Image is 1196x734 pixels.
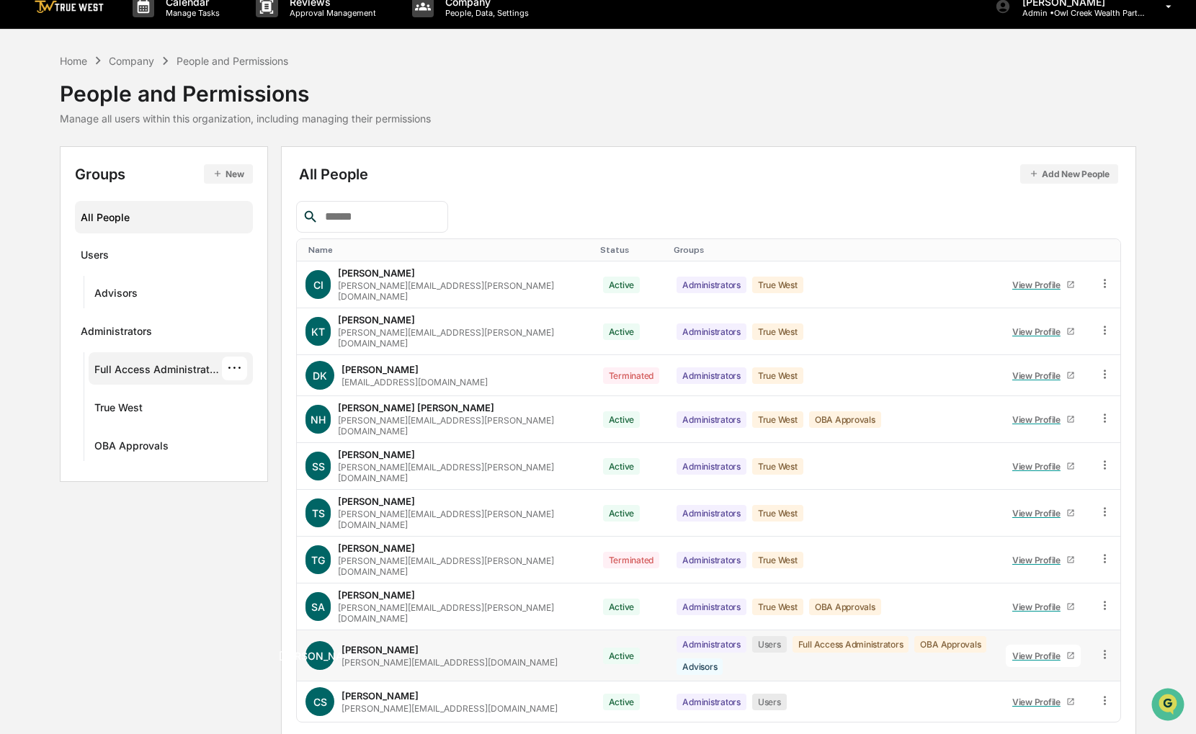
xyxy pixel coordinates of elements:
[222,357,247,380] div: ···
[1006,549,1081,571] a: View Profile
[120,195,125,207] span: •
[752,458,803,475] div: True West
[752,277,803,293] div: True West
[311,326,325,338] span: KT
[677,277,746,293] div: Administrators
[311,601,325,613] span: SA
[1006,645,1081,667] a: View Profile
[313,696,327,708] span: CS
[677,367,746,384] div: Administrators
[1006,408,1081,431] a: View Profile
[308,245,588,255] div: Toggle SortBy
[81,205,247,229] div: All People
[1006,321,1081,343] a: View Profile
[204,164,252,184] button: New
[677,505,746,522] div: Administrators
[1150,686,1189,725] iframe: Open customer support
[752,411,803,428] div: True West
[94,439,169,457] div: OBA Approvals
[9,277,97,303] a: 🔎Data Lookup
[752,599,803,615] div: True West
[338,542,415,554] div: [PERSON_NAME]
[1020,164,1118,184] button: Add New People
[1006,274,1081,296] a: View Profile
[338,509,586,530] div: [PERSON_NAME][EMAIL_ADDRESS][PERSON_NAME][DOMAIN_NAME]
[75,164,253,184] div: Groups
[311,554,325,566] span: TG
[81,249,109,266] div: Users
[1012,414,1066,425] div: View Profile
[1006,502,1081,524] a: View Profile
[603,505,641,522] div: Active
[809,599,881,615] div: OBA Approvals
[1012,326,1066,337] div: View Profile
[94,401,143,419] div: True West
[603,367,660,384] div: Terminated
[338,415,586,437] div: [PERSON_NAME][EMAIL_ADDRESS][PERSON_NAME][DOMAIN_NAME]
[14,256,26,268] div: 🖐️
[338,280,586,302] div: [PERSON_NAME][EMAIL_ADDRESS][PERSON_NAME][DOMAIN_NAME]
[94,363,222,380] div: Full Access Administrators
[30,109,56,135] img: 8933085812038_c878075ebb4cc5468115_72.jpg
[299,164,1118,184] div: All People
[313,279,323,291] span: CI
[1006,596,1081,618] a: View Profile
[154,8,227,18] p: Manage Tasks
[1012,697,1066,707] div: View Profile
[1012,601,1066,612] div: View Profile
[752,367,803,384] div: True West
[338,462,586,483] div: [PERSON_NAME][EMAIL_ADDRESS][PERSON_NAME][DOMAIN_NAME]
[29,282,91,297] span: Data Lookup
[104,256,116,268] div: 🗄️
[60,112,431,125] div: Manage all users within this organization, including managing their permissions
[434,8,536,18] p: People, Data, Settings
[752,323,803,340] div: True West
[677,458,746,475] div: Administrators
[65,109,236,124] div: Start new chat
[1101,245,1115,255] div: Toggle SortBy
[338,267,415,279] div: [PERSON_NAME]
[342,644,419,655] div: [PERSON_NAME]
[94,287,138,304] div: Advisors
[752,694,787,710] div: Users
[1011,8,1145,18] p: Admin • Owl Creek Wealth Partners
[128,195,157,207] span: [DATE]
[677,636,746,653] div: Administrators
[342,657,558,668] div: [PERSON_NAME][EMAIL_ADDRESS][DOMAIN_NAME]
[223,156,262,174] button: See all
[603,277,641,293] div: Active
[338,402,494,413] div: [PERSON_NAME] [PERSON_NAME]
[674,245,991,255] div: Toggle SortBy
[752,636,787,653] div: Users
[677,552,746,568] div: Administrators
[29,255,93,269] span: Preclearance
[119,255,179,269] span: Attestations
[677,323,746,340] div: Administrators
[338,449,415,460] div: [PERSON_NAME]
[809,411,881,428] div: OBA Approvals
[677,694,746,710] div: Administrators
[603,552,660,568] div: Terminated
[14,159,97,171] div: Past conversations
[311,413,326,426] span: NH
[245,114,262,131] button: Start new chat
[603,411,641,428] div: Active
[313,370,327,382] span: DK
[603,648,641,664] div: Active
[338,327,586,349] div: [PERSON_NAME][EMAIL_ADDRESS][PERSON_NAME][DOMAIN_NAME]
[914,636,986,653] div: OBA Approvals
[677,411,746,428] div: Administrators
[312,507,325,519] span: TS
[1012,370,1066,381] div: View Profile
[279,650,362,662] span: [PERSON_NAME]
[338,496,415,507] div: [PERSON_NAME]
[102,317,174,328] a: Powered byPylon
[14,30,262,53] p: How can we help?
[1003,245,1084,255] div: Toggle SortBy
[603,323,641,340] div: Active
[603,694,641,710] div: Active
[603,458,641,475] div: Active
[60,69,431,107] div: People and Permissions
